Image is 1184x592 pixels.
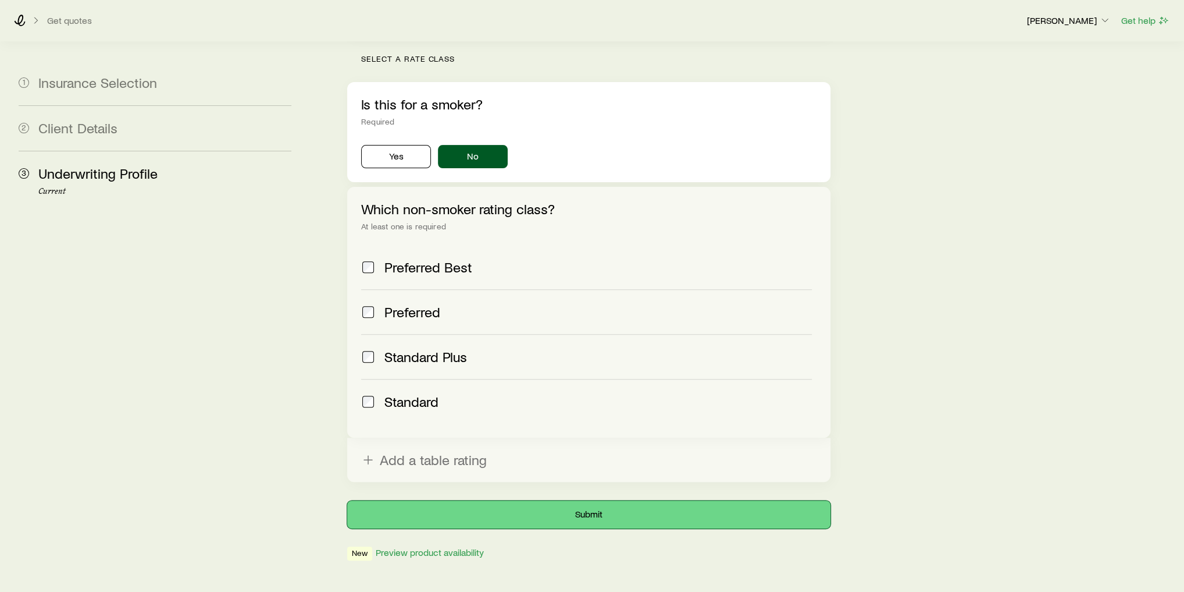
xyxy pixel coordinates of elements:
[361,222,816,231] div: At least one is required
[38,74,157,91] span: Insurance Selection
[1026,14,1111,28] button: [PERSON_NAME]
[347,438,830,482] button: Add a table rating
[361,54,830,63] p: Select a rate class
[1027,15,1111,26] p: [PERSON_NAME]
[384,349,467,365] span: Standard Plus
[347,501,830,529] button: Submit
[19,77,29,88] span: 1
[362,261,374,273] input: Preferred Best
[438,145,508,168] button: No
[384,259,472,275] span: Preferred Best
[375,547,484,558] button: Preview product availability
[362,351,374,363] input: Standard Plus
[362,396,374,407] input: Standard
[47,15,92,26] button: Get quotes
[361,145,431,168] button: Yes
[38,187,291,196] p: Current
[1121,14,1170,27] button: Get help
[352,548,368,561] span: New
[384,304,440,320] span: Preferred
[361,117,816,126] div: Required
[384,394,438,410] span: Standard
[19,168,29,179] span: 3
[38,165,158,182] span: Underwriting Profile
[361,201,816,217] p: Which non-smoker rating class?
[362,306,374,318] input: Preferred
[361,96,816,112] p: Is this for a smoker?
[38,119,117,136] span: Client Details
[19,123,29,133] span: 2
